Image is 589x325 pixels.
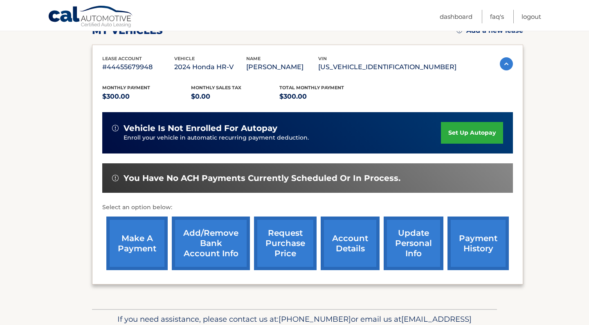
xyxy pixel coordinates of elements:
p: Select an option below: [102,203,513,212]
span: Monthly sales Tax [191,85,241,90]
p: $300.00 [102,91,191,102]
a: account details [321,217,380,270]
a: make a payment [106,217,168,270]
p: $300.00 [279,91,368,102]
img: alert-white.svg [112,125,119,131]
p: #44455679948 [102,61,174,73]
img: alert-white.svg [112,175,119,181]
a: request purchase price [254,217,317,270]
p: [US_VEHICLE_IDENTIFICATION_NUMBER] [318,61,456,73]
a: Cal Automotive [48,5,134,29]
p: 2024 Honda HR-V [174,61,246,73]
a: Logout [522,10,541,23]
p: $0.00 [191,91,280,102]
p: [PERSON_NAME] [246,61,318,73]
span: [PHONE_NUMBER] [279,314,351,324]
a: FAQ's [490,10,504,23]
span: vehicle [174,56,195,61]
p: Enroll your vehicle in automatic recurring payment deduction. [124,133,441,142]
img: accordion-active.svg [500,57,513,70]
span: vin [318,56,327,61]
a: Add/Remove bank account info [172,217,250,270]
a: Dashboard [440,10,472,23]
span: Total Monthly Payment [279,85,344,90]
span: lease account [102,56,142,61]
span: You have no ACH payments currently scheduled or in process. [124,173,400,183]
a: update personal info [384,217,443,270]
a: set up autopay [441,122,503,144]
span: name [246,56,261,61]
span: Monthly Payment [102,85,150,90]
span: vehicle is not enrolled for autopay [124,123,277,133]
a: payment history [447,217,509,270]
